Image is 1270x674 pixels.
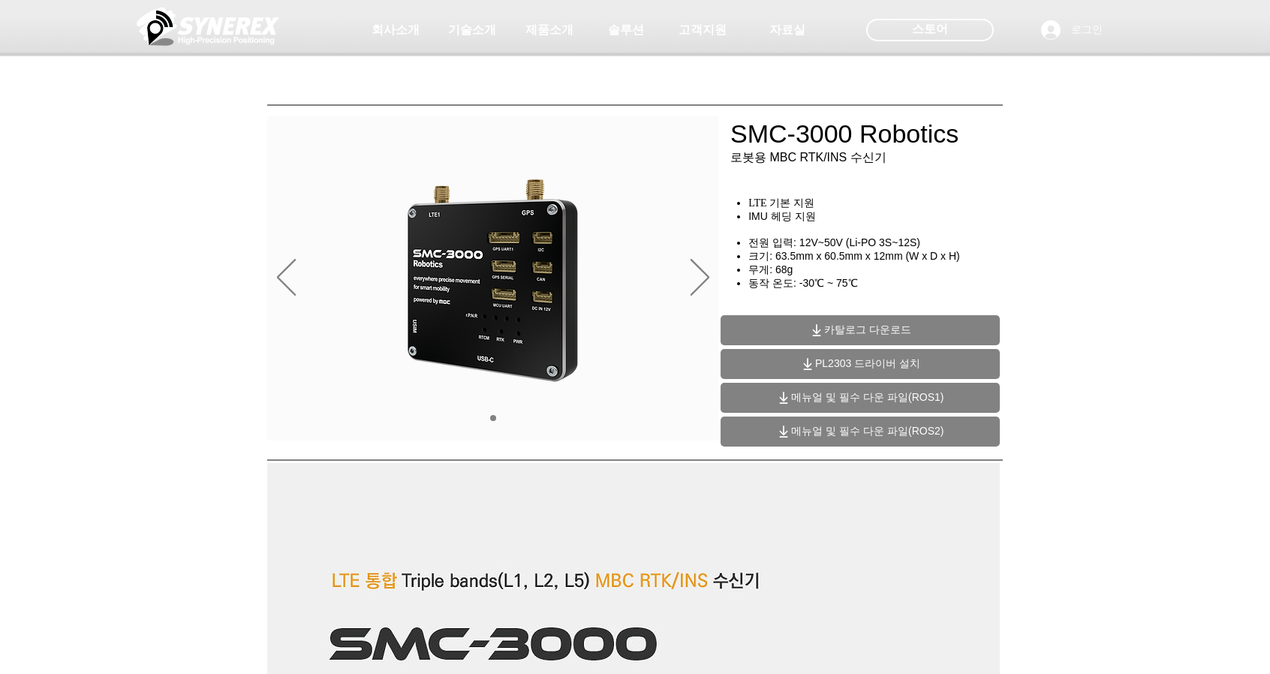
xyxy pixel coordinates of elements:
[137,4,279,49] img: 씨너렉스_White_simbol_대지 1.png
[588,15,664,45] a: 솔루션
[791,425,943,438] span: 메뉴얼 및 필수 다운 파일(ROS2)
[721,417,1000,447] a: 메뉴얼 및 필수 다운 파일(ROS2)
[750,15,825,45] a: 자료실
[1031,16,1113,44] button: 로그인
[490,415,496,421] a: 01
[372,23,420,38] span: 회사소개
[748,236,920,248] span: 전원 입력: 12V~50V (Li-PO 3S~12S)
[748,263,793,275] span: 무게: 68g
[512,15,587,45] a: 제품소개
[815,357,920,371] span: PL2303 드라이버 설치
[748,250,960,262] span: 크기: 63.5mm x 60.5mm x 12mm (W x D x H)
[1097,609,1270,674] iframe: Wix Chat
[525,23,573,38] span: 제품소개
[824,323,911,337] span: 카탈로그 다운로드
[748,277,857,289] span: 동작 온도: -30℃ ~ 75℃
[721,383,1000,413] a: 메뉴얼 및 필수 다운 파일(ROS1)
[267,116,718,441] div: 슬라이드쇼
[277,259,296,298] button: 이전
[665,15,740,45] a: 고객지원
[358,15,433,45] a: 회사소개
[448,23,496,38] span: 기술소개
[912,21,948,38] span: 스토어
[1066,23,1108,38] span: 로그인
[866,19,994,41] div: 스토어
[721,315,1000,345] a: 카탈로그 다운로드
[791,391,943,405] span: 메뉴얼 및 필수 다운 파일(ROS1)
[769,23,805,38] span: 자료실
[721,349,1000,379] a: PL2303 드라이버 설치
[679,23,727,38] span: 고객지원
[378,158,607,399] img: KakaoTalk_20241224_155801212.png
[484,415,501,421] nav: 슬라이드
[691,259,709,298] button: 다음
[608,23,644,38] span: 솔루션
[435,15,510,45] a: 기술소개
